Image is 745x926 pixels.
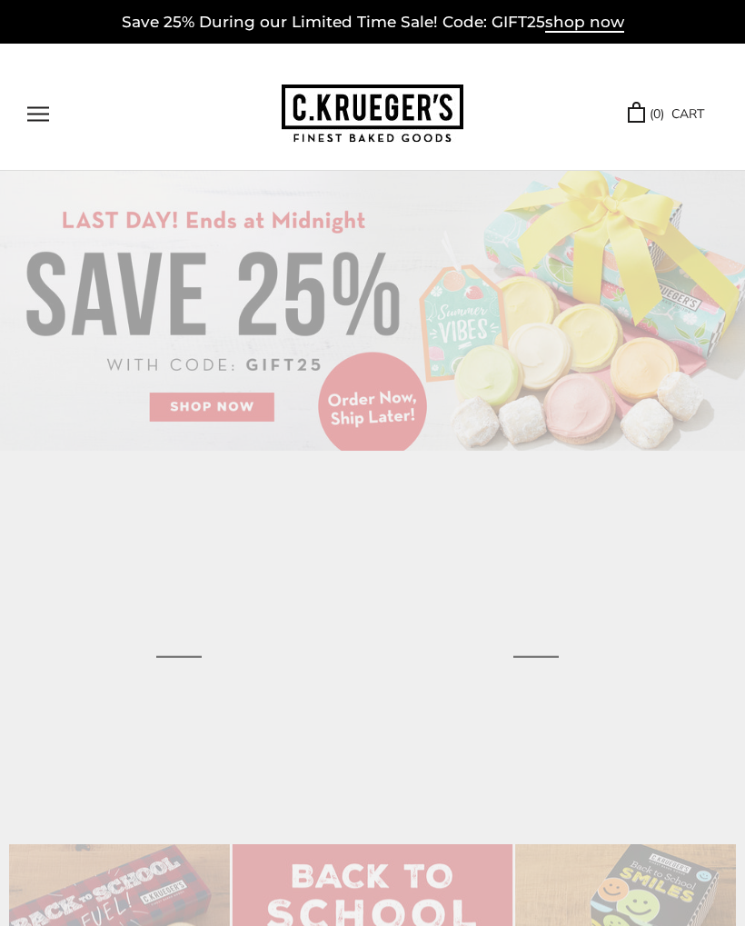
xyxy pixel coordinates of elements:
[122,13,624,33] a: Save 25% During our Limited Time Sale! Code: GIFT25shop now
[9,486,349,826] a: Birthday Celebration Cookie Gift Boxes - Assorted Cookies
[27,106,49,122] button: Open navigation
[628,104,704,124] a: (0) CART
[367,486,707,826] a: Box of Thanks Half Dozen Sampler - Assorted Cookies
[545,13,624,33] span: shop now
[282,85,463,144] img: C.KRUEGER'S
